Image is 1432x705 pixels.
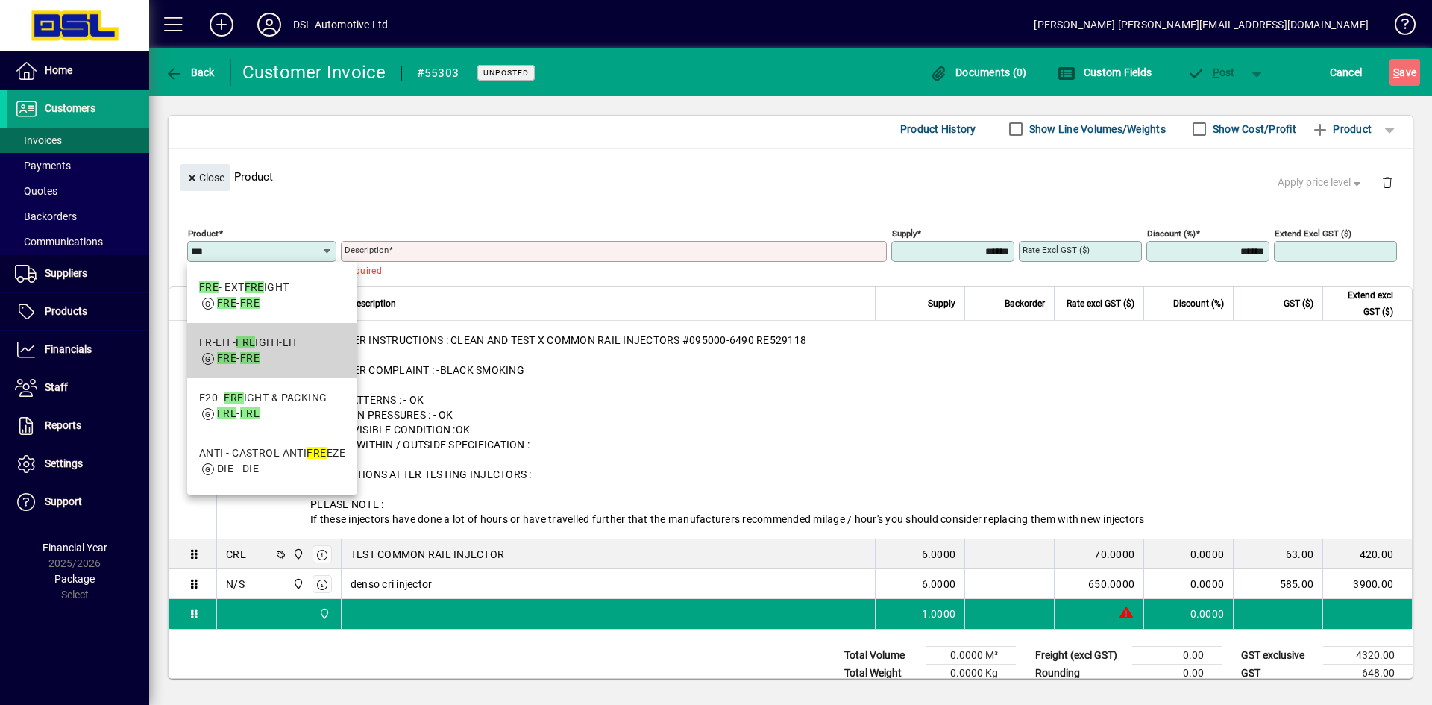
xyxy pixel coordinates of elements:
td: 648.00 [1323,665,1413,683]
a: Payments [7,153,149,178]
div: Customer Invoice [242,60,386,84]
div: [PERSON_NAME] [PERSON_NAME][EMAIL_ADDRESS][DOMAIN_NAME] [1034,13,1369,37]
button: Product History [894,116,982,142]
a: Products [7,293,149,330]
span: Reports [45,419,81,431]
td: Freight (excl GST) [1028,647,1132,665]
span: ost [1187,66,1235,78]
mat-option: E20 - FREIGHT & PACKING [187,378,357,433]
span: - [217,407,260,419]
span: - [217,297,260,309]
mat-option: ANTI - CASTROL ANTIFREEZE [187,433,357,489]
td: 585.00 [1233,569,1322,599]
td: 0.0000 Kg [926,665,1016,683]
em: FRE [199,281,219,293]
div: #55303 [417,61,459,85]
a: Staff [7,369,149,407]
td: 0.0000 [1143,539,1233,569]
span: Communications [15,236,103,248]
span: Product History [900,117,976,141]
em: FRE [217,407,236,419]
div: E20 - IGHT & PACKING [199,390,327,406]
em: FRE [245,281,264,293]
td: 63.00 [1233,539,1322,569]
span: Support [45,495,82,507]
span: 6.0000 [922,547,956,562]
button: Custom Fields [1054,59,1155,86]
span: Financials [45,343,92,355]
a: Financials [7,331,149,369]
mat-option: FR-LH - FREIGHT-LH [187,323,357,378]
mat-label: Rate excl GST ($) [1023,245,1090,255]
mat-label: Extend excl GST ($) [1275,228,1351,239]
a: Quotes [7,178,149,204]
span: Invoices [15,134,62,146]
a: Suppliers [7,255,149,292]
em: FRE [217,352,236,364]
div: ANTI - CASTROL ANTI EZE [199,445,345,461]
em: FRE [240,352,260,364]
div: 650.0000 [1064,577,1134,592]
span: Package [54,573,95,585]
label: Show Cost/Profit [1210,122,1296,137]
span: Suppliers [45,267,87,279]
button: Profile [245,11,293,38]
app-page-header-button: Delete [1369,175,1405,189]
span: 6.0000 [922,577,956,592]
div: - EXT IGHT [199,280,289,295]
span: - [217,352,260,364]
a: Knowledge Base [1384,3,1413,51]
td: 0.0000 [1143,599,1233,629]
mat-option: FRE - EXT FREIGHT [187,268,357,323]
em: FRE [307,447,326,459]
td: 4320.00 [1323,647,1413,665]
em: FRE [224,392,243,404]
span: Central [289,576,306,592]
em: FRE [240,297,260,309]
span: Backorders [15,210,77,222]
span: Rate excl GST ($) [1067,295,1134,312]
mat-error: Required [345,262,875,278]
mat-label: Product [188,228,219,239]
td: Rounding [1028,665,1132,683]
span: Custom Fields [1058,66,1152,78]
span: denso cri injector [351,577,433,592]
a: Invoices [7,128,149,153]
span: Documents (0) [930,66,1027,78]
span: S [1393,66,1399,78]
span: Financial Year [43,542,107,554]
td: Total Volume [837,647,926,665]
span: GST ($) [1284,295,1313,312]
span: Cancel [1330,60,1363,84]
td: GST exclusive [1234,647,1323,665]
a: Communications [7,229,149,254]
span: Back [165,66,215,78]
span: Close [186,166,224,190]
td: Total Weight [837,665,926,683]
span: Quotes [15,185,57,197]
span: Unposted [483,68,529,78]
em: FRE [240,407,260,419]
span: Apply price level [1278,175,1364,190]
span: Central [315,606,332,622]
a: Reports [7,407,149,445]
mat-label: Discount (%) [1147,228,1196,239]
span: Settings [45,457,83,469]
span: Extend excl GST ($) [1332,287,1393,320]
span: Supply [928,295,955,312]
span: P [1213,66,1219,78]
em: FRE [217,297,236,309]
div: CRE [226,547,246,562]
span: Home [45,64,72,76]
span: ave [1393,60,1416,84]
mat-label: Supply [892,228,917,239]
button: Delete [1369,164,1405,200]
td: 0.0000 [1143,569,1233,599]
button: Back [161,59,219,86]
div: DSL Automotive Ltd [293,13,388,37]
label: Show Line Volumes/Weights [1026,122,1166,137]
span: 1.0000 [922,607,956,621]
div: FR-LH - IGHT-LH [199,335,296,351]
a: Backorders [7,204,149,229]
td: 420.00 [1322,539,1412,569]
